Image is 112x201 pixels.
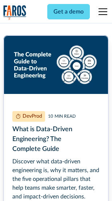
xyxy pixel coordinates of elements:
img: Logo of the analytics and reporting company Faros. [3,5,27,20]
a: Get a demo [47,4,90,19]
div: menu [94,3,109,20]
a: home [3,5,27,20]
